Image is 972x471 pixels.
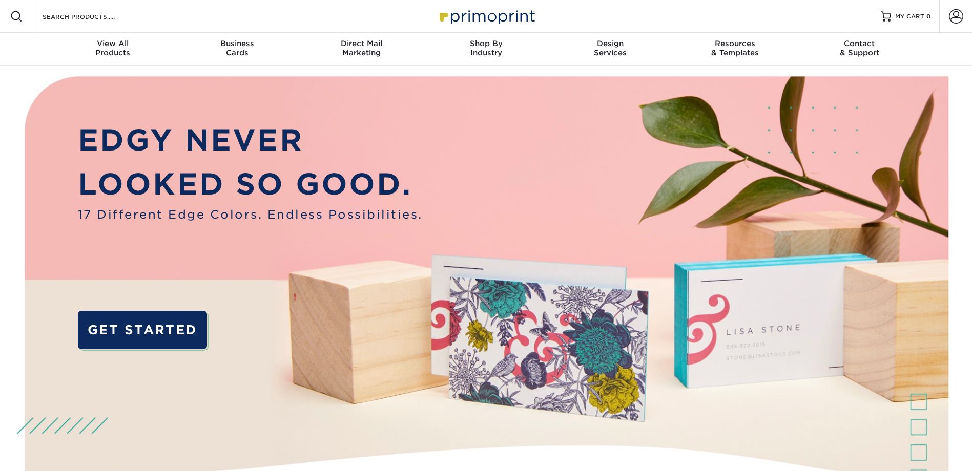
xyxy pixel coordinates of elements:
[548,33,673,66] a: DesignServices
[548,39,673,48] span: Design
[299,39,424,48] span: Direct Mail
[299,33,424,66] a: Direct MailMarketing
[895,12,924,21] span: MY CART
[673,39,797,48] span: Resources
[435,5,537,27] img: Primoprint
[78,162,423,206] p: LOOKED SO GOOD.
[299,39,424,57] div: Marketing
[51,33,175,66] a: View AllProducts
[42,10,141,23] input: SEARCH PRODUCTS.....
[548,39,673,57] div: Services
[926,13,931,20] span: 0
[673,33,797,66] a: Resources& Templates
[51,39,175,57] div: Products
[797,39,922,57] div: & Support
[78,118,423,162] p: EDGY NEVER
[424,33,548,66] a: Shop ByIndustry
[78,206,423,223] span: 17 Different Edge Colors. Endless Possibilities.
[673,39,797,57] div: & Templates
[51,39,175,48] span: View All
[797,39,922,48] span: Contact
[424,39,548,57] div: Industry
[175,39,299,48] span: Business
[175,33,299,66] a: BusinessCards
[78,311,207,349] a: GET STARTED
[424,39,548,48] span: Shop By
[797,33,922,66] a: Contact& Support
[175,39,299,57] div: Cards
